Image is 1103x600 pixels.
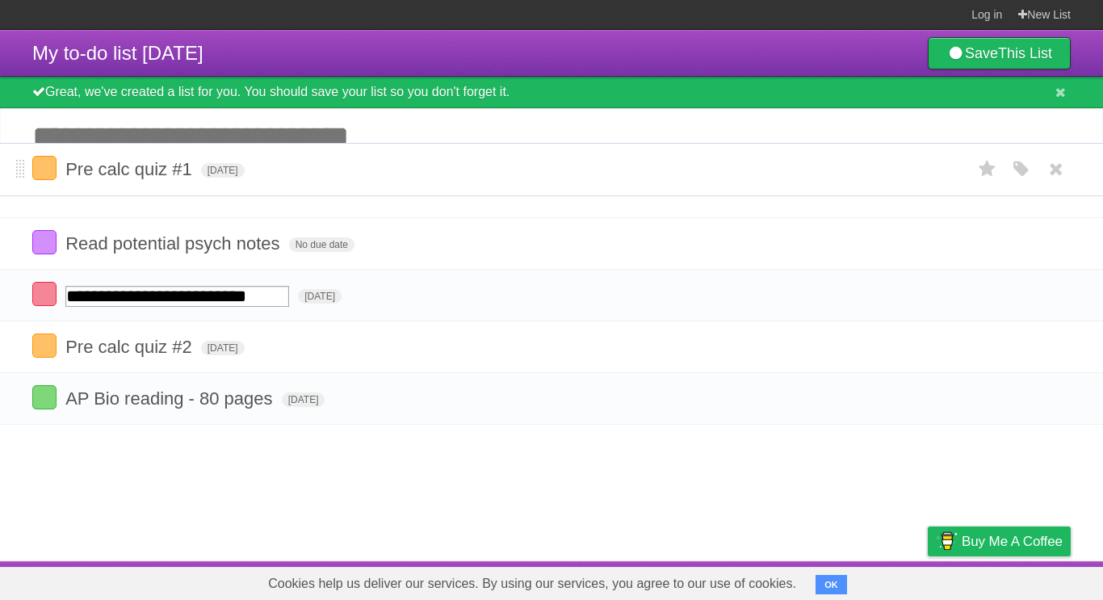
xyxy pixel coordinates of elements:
span: AP Bio reading - 80 pages [65,388,276,409]
a: Buy me a coffee [928,527,1071,556]
a: Developers [766,565,832,596]
span: [DATE] [201,163,245,178]
span: Buy me a coffee [962,527,1063,556]
span: Read potential psych notes [65,233,283,254]
span: [DATE] [282,392,325,407]
b: This List [998,45,1052,61]
label: Done [32,230,57,254]
span: [DATE] [201,341,245,355]
span: My to-do list [DATE] [32,42,203,64]
span: Pre calc quiz #2 [65,337,196,357]
a: Suggest a feature [969,565,1071,596]
span: [DATE] [298,289,342,304]
a: About [713,565,747,596]
label: Done [32,156,57,180]
button: OK [816,575,847,594]
span: No due date [289,237,354,252]
a: Terms [852,565,887,596]
span: Pre calc quiz #1 [65,159,196,179]
label: Done [32,334,57,358]
label: Done [32,385,57,409]
a: Privacy [907,565,949,596]
label: Star task [972,156,1003,183]
img: Buy me a coffee [936,527,958,555]
span: Cookies help us deliver our services. By using our services, you agree to our use of cookies. [252,568,812,600]
a: SaveThis List [928,37,1071,69]
label: Done [32,282,57,306]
